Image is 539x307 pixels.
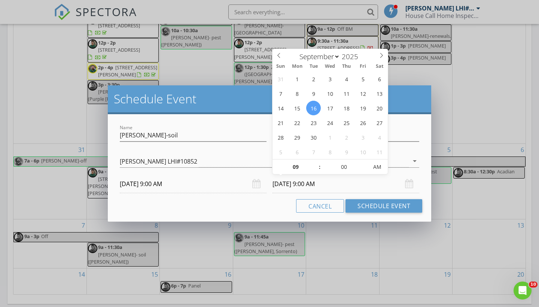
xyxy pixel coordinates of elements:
[306,115,321,130] span: September 23, 2025
[120,158,197,165] div: [PERSON_NAME] LHI#10852
[273,101,288,115] span: September 14, 2025
[529,282,538,288] span: 10
[290,145,304,159] span: October 6, 2025
[273,72,288,86] span: August 31, 2025
[372,86,387,101] span: September 13, 2025
[514,282,532,300] iframe: Intercom live chat
[273,86,288,101] span: September 7, 2025
[273,115,288,130] span: September 21, 2025
[410,156,419,165] i: arrow_drop_down
[323,130,337,145] span: October 1, 2025
[323,145,337,159] span: October 8, 2025
[356,101,370,115] span: September 19, 2025
[323,115,337,130] span: September 24, 2025
[272,175,419,193] input: Select date
[322,64,338,69] span: Wed
[273,130,288,145] span: September 28, 2025
[339,130,354,145] span: October 2, 2025
[272,64,289,69] span: Sun
[114,91,425,106] h2: Schedule Event
[323,72,337,86] span: September 3, 2025
[290,130,304,145] span: September 29, 2025
[290,86,304,101] span: September 8, 2025
[339,86,354,101] span: September 11, 2025
[340,52,365,61] input: Year
[290,72,304,86] span: September 1, 2025
[339,72,354,86] span: September 4, 2025
[345,199,422,213] button: Schedule Event
[306,130,321,145] span: September 30, 2025
[356,130,370,145] span: October 3, 2025
[319,159,321,174] span: :
[339,115,354,130] span: September 25, 2025
[372,145,387,159] span: October 11, 2025
[339,101,354,115] span: September 18, 2025
[305,64,322,69] span: Tue
[306,101,321,115] span: September 16, 2025
[306,145,321,159] span: October 7, 2025
[356,72,370,86] span: September 5, 2025
[356,145,370,159] span: October 10, 2025
[120,175,267,193] input: Select date
[273,145,288,159] span: October 5, 2025
[323,101,337,115] span: September 17, 2025
[355,64,371,69] span: Fri
[372,130,387,145] span: October 4, 2025
[290,101,304,115] span: September 15, 2025
[338,64,355,69] span: Thu
[290,115,304,130] span: September 22, 2025
[372,101,387,115] span: September 20, 2025
[372,115,387,130] span: September 27, 2025
[367,159,387,174] span: Click to toggle
[372,72,387,86] span: September 6, 2025
[371,64,388,69] span: Sat
[339,145,354,159] span: October 9, 2025
[306,86,321,101] span: September 9, 2025
[323,86,337,101] span: September 10, 2025
[289,64,305,69] span: Mon
[296,199,344,213] button: Cancel
[306,72,321,86] span: September 2, 2025
[356,115,370,130] span: September 26, 2025
[356,86,370,101] span: September 12, 2025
